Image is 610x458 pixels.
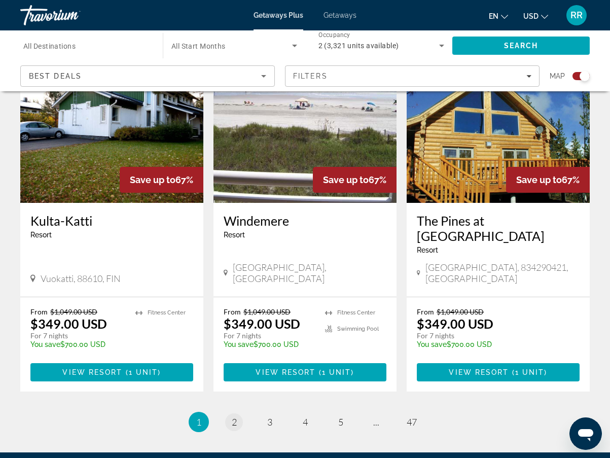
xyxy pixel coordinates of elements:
[489,9,508,23] button: Change language
[318,31,350,39] span: Occupancy
[417,331,569,340] p: For 7 nights
[23,42,76,50] span: All Destinations
[313,167,397,193] div: 67%
[171,42,226,50] span: All Start Months
[550,69,565,83] span: Map
[417,340,447,348] span: You save
[129,368,158,376] span: 1 unit
[30,307,48,316] span: From
[20,41,203,203] img: Kulta-Katti
[437,307,484,316] span: $1,049.00 USD
[509,368,548,376] span: ( )
[338,416,343,428] span: 5
[569,417,602,450] iframe: Button to launch messaging window
[506,167,590,193] div: 67%
[516,174,562,185] span: Save up to
[489,12,498,20] span: en
[417,316,493,331] p: $349.00 USD
[41,273,121,284] span: Vuokatti, 88610, FIN
[30,231,52,239] span: Resort
[563,5,590,26] button: User Menu
[449,368,509,376] span: View Resort
[224,340,254,348] span: You save
[123,368,161,376] span: ( )
[318,42,399,50] span: 2 (3,321 units available)
[407,41,590,203] img: The Pines at Island Park
[30,316,107,331] p: $349.00 USD
[417,340,569,348] p: $700.00 USD
[30,340,125,348] p: $700.00 USD
[523,12,539,20] span: USD
[30,363,193,381] button: View Resort(1 unit)
[130,174,175,185] span: Save up to
[224,307,241,316] span: From
[285,65,540,87] button: Filters
[303,416,308,428] span: 4
[120,167,203,193] div: 67%
[232,416,237,428] span: 2
[322,368,351,376] span: 1 unit
[148,309,186,316] span: Fitness Center
[29,72,82,80] span: Best Deals
[417,363,580,381] button: View Resort(1 unit)
[30,213,193,228] a: Kulta-Katti
[196,416,201,428] span: 1
[224,316,300,331] p: $349.00 USD
[224,340,315,348] p: $700.00 USD
[213,41,397,203] img: Windemere
[20,412,590,432] nav: Pagination
[20,2,122,28] a: Travorium
[417,213,580,243] a: The Pines at [GEOGRAPHIC_DATA]
[523,9,548,23] button: Change currency
[452,37,590,55] button: Search
[504,42,539,50] span: Search
[224,331,315,340] p: For 7 nights
[254,11,303,19] a: Getaways Plus
[62,368,122,376] span: View Resort
[50,307,97,316] span: $1,049.00 USD
[267,416,272,428] span: 3
[425,262,580,284] span: [GEOGRAPHIC_DATA], 834290421, [GEOGRAPHIC_DATA]
[224,213,386,228] a: Windemere
[337,326,379,332] span: Swimming Pool
[407,416,417,428] span: 47
[316,368,354,376] span: ( )
[30,331,125,340] p: For 7 nights
[23,40,150,52] input: Select destination
[515,368,545,376] span: 1 unit
[29,70,266,82] mat-select: Sort by
[417,246,438,254] span: Resort
[323,174,369,185] span: Save up to
[293,72,328,80] span: Filters
[30,340,60,348] span: You save
[243,307,291,316] span: $1,049.00 USD
[224,363,386,381] button: View Resort(1 unit)
[233,262,386,284] span: [GEOGRAPHIC_DATA], [GEOGRAPHIC_DATA]
[417,307,434,316] span: From
[337,309,375,316] span: Fitness Center
[570,10,583,20] span: RR
[373,416,379,428] span: ...
[324,11,356,19] a: Getaways
[256,368,315,376] span: View Resort
[224,231,245,239] span: Resort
